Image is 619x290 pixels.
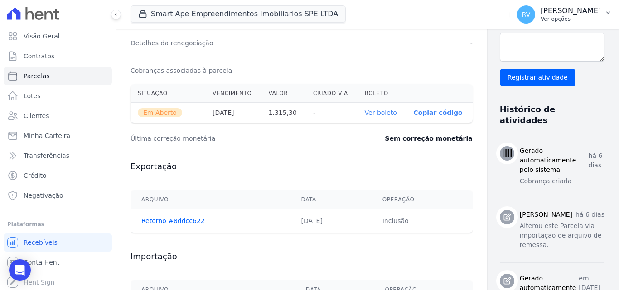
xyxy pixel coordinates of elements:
a: Ver boleto [365,109,397,116]
th: Valor [261,84,306,103]
button: RV [PERSON_NAME] Ver opções [510,2,619,27]
button: Smart Ape Empreendimentos Imobiliarios SPE LTDA [131,5,346,23]
a: Parcelas [4,67,112,85]
span: Parcelas [24,71,50,81]
a: Clientes [4,107,112,125]
p: [PERSON_NAME] [541,6,601,15]
a: Recebíveis [4,233,112,252]
dt: Cobranças associadas à parcela [131,66,232,75]
span: Clientes [24,111,49,120]
span: Conta Hent [24,258,59,267]
th: Operação [372,190,473,209]
th: Situação [131,84,205,103]
p: Ver opções [541,15,601,23]
a: Conta Hent [4,253,112,271]
td: [DATE] [290,209,372,233]
div: Plataformas [7,219,108,230]
th: Boleto [358,84,406,103]
a: Lotes [4,87,112,105]
input: Registrar atividade [500,69,575,86]
p: Alterou este Parcela via importação de arquivo de remessa. [520,221,604,250]
span: RV [522,11,531,18]
a: Transferências [4,147,112,165]
th: Vencimento [205,84,261,103]
th: Data [290,190,372,209]
th: - [306,103,358,123]
p: há 6 dias [575,210,604,219]
span: Crédito [24,171,47,180]
h3: Histórico de atividades [500,104,597,126]
td: Inclusão [372,209,473,233]
span: Em Aberto [138,108,182,117]
th: 1.315,30 [261,103,306,123]
span: Visão Geral [24,32,60,41]
span: Contratos [24,52,54,61]
button: Copiar código [413,109,462,116]
h3: Importação [131,251,473,262]
dt: Detalhes da renegociação [131,38,213,48]
div: Open Intercom Messenger [9,259,31,281]
span: Transferências [24,151,69,160]
span: Lotes [24,91,41,100]
a: Negativação [4,186,112,204]
dt: Última correção monetária [131,134,333,143]
a: Visão Geral [4,27,112,45]
dd: - [470,38,473,48]
h3: [PERSON_NAME] [520,210,572,219]
th: Criado via [306,84,358,103]
th: [DATE] [205,103,261,123]
span: Minha Carteira [24,131,70,140]
span: Negativação [24,191,63,200]
dd: Sem correção monetária [385,134,472,143]
a: Retorno #8ddcc622 [141,217,205,224]
th: Arquivo [131,190,290,209]
a: Contratos [4,47,112,65]
a: Minha Carteira [4,127,112,145]
h3: Exportação [131,161,473,172]
a: Crédito [4,166,112,185]
span: Recebíveis [24,238,58,247]
h3: Gerado automaticamente pelo sistema [520,146,589,175]
p: Cobrança criada [520,176,604,186]
p: há 6 dias [589,151,604,170]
